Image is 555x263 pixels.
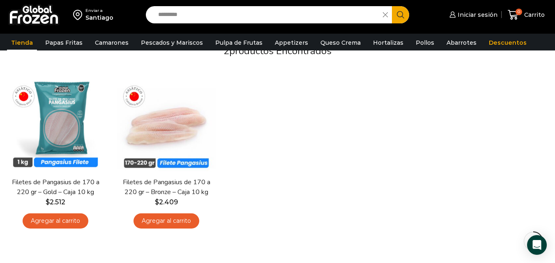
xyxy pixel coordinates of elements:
div: Santiago [85,14,113,22]
span: 0 [516,9,522,15]
a: Agregar al carrito: “Filetes de Pangasius de 170 a 220 gr - Gold - Caja 10 kg” [23,213,88,229]
a: Agregar al carrito: “Filetes de Pangasius de 170 a 220 gr - Bronze - Caja 10 kg” [134,213,199,229]
div: Open Intercom Messenger [527,235,547,255]
span: 2 [223,44,229,57]
a: 0 Carrito [506,5,547,25]
a: Pulpa de Frutas [211,35,267,50]
a: Filetes de Pangasius de 170 a 220 gr – Bronze – Caja 10 kg [122,178,211,197]
span: $ [46,198,50,206]
a: Camarones [91,35,133,50]
a: Filetes de Pangasius de 170 a 220 gr – Gold – Caja 10 kg [11,178,100,197]
a: Pollos [412,35,438,50]
a: Abarrotes [442,35,481,50]
button: Search button [392,6,409,23]
a: Iniciar sesión [447,7,497,23]
a: Descuentos [485,35,531,50]
a: Pescados y Mariscos [137,35,207,50]
span: productos encontrados [229,44,332,57]
a: Papas Fritas [41,35,87,50]
a: Appetizers [271,35,312,50]
span: Carrito [522,11,545,19]
img: address-field-icon.svg [73,8,85,22]
a: Tienda [7,35,37,50]
a: Hortalizas [369,35,408,50]
bdi: 2.409 [155,198,178,206]
bdi: 2.512 [46,198,65,206]
a: Queso Crema [316,35,365,50]
span: Iniciar sesión [456,11,497,19]
span: $ [155,198,159,206]
div: Enviar a [85,8,113,14]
